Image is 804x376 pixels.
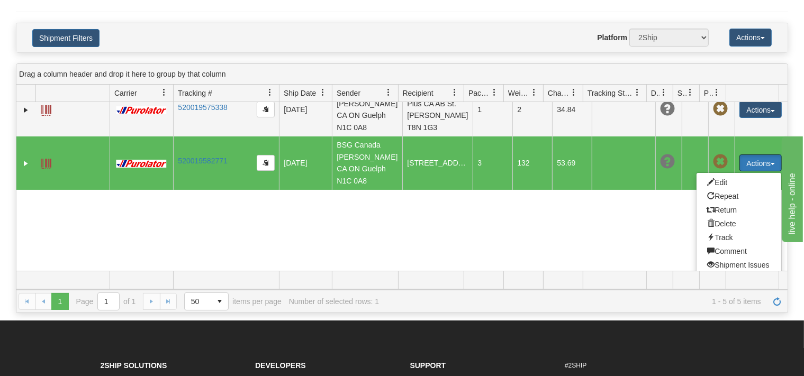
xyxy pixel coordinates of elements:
span: Pickup Not Assigned [713,154,728,169]
span: Pickup Not Assigned [713,102,728,116]
a: Refresh [769,293,785,310]
span: Charge [548,88,570,98]
span: Shipment Issues [677,88,686,98]
span: Carrier [114,88,137,98]
a: Repeat [697,189,781,203]
a: Weight filter column settings [525,84,543,102]
a: Shipment Issues [697,258,781,272]
span: Ship Date [284,88,316,98]
td: 1 [473,83,512,136]
div: Number of selected rows: 1 [289,297,379,306]
label: Platform [597,32,627,43]
a: Carrier filter column settings [155,84,173,102]
a: Sender filter column settings [380,84,398,102]
button: Copy to clipboard [257,102,275,117]
td: BSG Canada [PERSON_NAME] CA ON Guelph N1C 0A8 [332,83,402,136]
span: items per page [184,292,282,310]
a: Packages filter column settings [485,84,503,102]
span: Tracking Status [588,88,634,98]
img: 11 - Purolator [114,106,168,114]
a: Tracking Status filter column settings [628,84,646,102]
span: select [211,293,228,310]
a: Expand [21,105,31,115]
span: Tracking # [178,88,212,98]
button: Actions [739,101,782,118]
button: Actions [729,29,772,47]
a: Charge filter column settings [565,84,583,102]
a: Label [41,100,51,117]
span: Pickup Status [704,88,713,98]
strong: Support [410,361,446,370]
td: 2 [512,83,552,136]
span: Page sizes drop down [184,292,229,310]
a: Shipment Issues filter column settings [681,84,699,102]
a: Tracking # filter column settings [261,84,279,102]
span: Delivery Status [651,88,660,98]
span: Unknown [660,154,675,169]
td: 53.69 [552,136,592,190]
iframe: chat widget [780,134,803,242]
a: 520019582771 [178,157,227,165]
td: [STREET_ADDRESS] [402,136,473,190]
a: Edit [697,176,781,189]
img: 11 - Purolator [114,160,168,168]
span: Page 1 [51,293,68,310]
input: Page 1 [98,293,119,310]
span: 50 [191,296,205,307]
button: Actions [739,154,782,171]
strong: 2Ship Solutions [101,361,167,370]
h6: #2SHIP [565,362,704,369]
span: Recipient [403,88,433,98]
span: Weight [508,88,530,98]
td: [DATE] [279,136,332,190]
span: Unknown [660,102,675,116]
a: 520019575338 [178,103,227,112]
a: Label [41,154,51,171]
td: BSG Canada [PERSON_NAME] CA ON Guelph N1C 0A8 [332,136,402,190]
span: 1 - 5 of 5 items [386,297,761,306]
button: Copy to clipboard [257,155,275,171]
button: Shipment Filters [32,29,100,47]
a: Ship Date filter column settings [314,84,332,102]
a: Expand [21,158,31,169]
td: 132 [512,136,552,190]
a: Pickup Status filter column settings [708,84,726,102]
a: Recipient filter column settings [446,84,464,102]
a: Comment [697,244,781,258]
a: Return [697,203,781,217]
span: Sender [337,88,360,98]
div: live help - online [8,6,98,19]
td: [DATE] [279,83,332,136]
td: Winning Wines Plus CA AB St. [PERSON_NAME] T8N 1G3 [402,83,473,136]
a: Delivery Status filter column settings [655,84,673,102]
span: Page of 1 [76,292,136,310]
a: Delete shipment [697,217,781,231]
a: Track [697,231,781,244]
span: Packages [468,88,491,98]
div: grid grouping header [16,64,788,85]
strong: Developers [255,361,306,370]
td: 34.84 [552,83,592,136]
td: 3 [473,136,512,190]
